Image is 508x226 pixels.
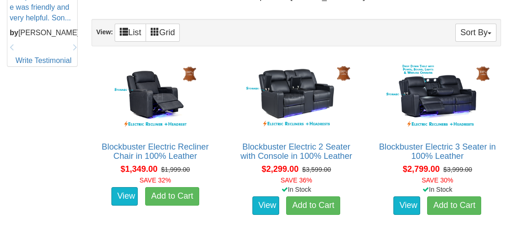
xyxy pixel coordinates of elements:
[286,196,340,215] a: Add to Cart
[238,61,355,133] img: Blockbuster Electric 2 Seater with Console in 100% Leather
[252,196,279,215] a: View
[379,61,496,133] img: Blockbuster Electric 3 Seater in 100% Leather
[97,61,214,133] img: Blockbuster Electric Recliner Chair in 100% Leather
[15,56,71,64] a: Write Testimonial
[302,166,331,173] del: $3,599.00
[455,24,496,42] button: Sort By
[111,187,138,206] a: View
[403,164,440,174] span: $2,799.00
[443,166,472,173] del: $3,999.00
[102,142,208,161] a: Blockbuster Electric Recliner Chair in 100% Leather
[10,28,77,39] p: [PERSON_NAME]
[145,187,199,206] a: Add to Cart
[379,142,496,161] a: Blockbuster Electric 3 Seater in 100% Leather
[231,185,361,194] div: In Stock
[281,176,312,184] font: SAVE 36%
[140,176,171,184] font: SAVE 32%
[422,176,453,184] font: SAVE 30%
[262,164,299,174] span: $2,299.00
[121,164,158,174] span: $1,349.00
[96,29,113,36] strong: View:
[240,142,352,161] a: Blockbuster Electric 2 Seater with Console in 100% Leather
[146,24,180,42] a: Grid
[393,196,420,215] a: View
[427,196,481,215] a: Add to Cart
[161,166,190,173] del: $1,999.00
[10,29,18,37] b: by
[115,24,146,42] a: List
[372,185,503,194] div: In Stock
